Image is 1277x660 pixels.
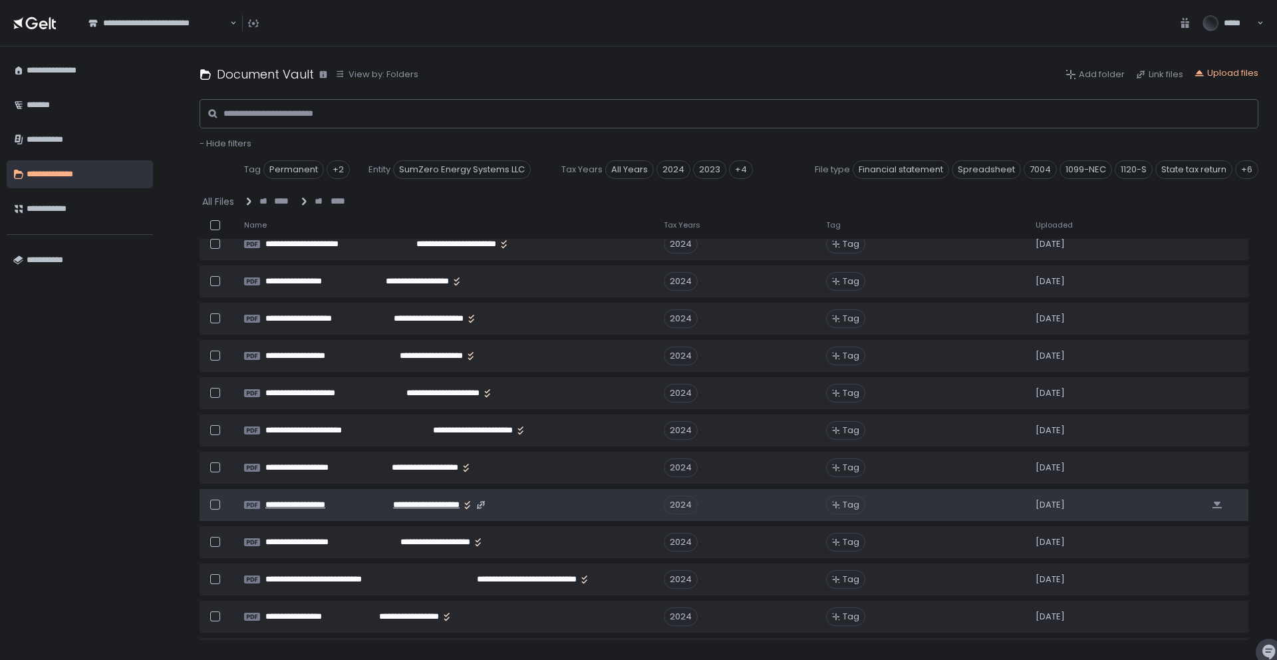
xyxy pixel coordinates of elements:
span: Permanent [263,160,324,179]
div: 2024 [664,272,698,291]
span: Entity [368,164,390,176]
span: [DATE] [1036,350,1065,362]
span: [DATE] [1036,238,1065,250]
span: Tag [843,499,859,511]
span: File type [815,164,850,176]
div: 2024 [664,421,698,440]
span: [DATE] [1036,275,1065,287]
span: 1099-NEC [1060,160,1112,179]
div: 2024 [664,607,698,626]
div: +6 [1235,160,1258,179]
span: Name [244,220,267,230]
span: SumZero Energy Systems LLC [393,160,531,179]
span: Financial statement [853,160,949,179]
div: All Files [202,195,234,208]
span: All Years [605,160,654,179]
span: Tax Years [664,220,700,230]
span: Uploaded [1036,220,1073,230]
span: [DATE] [1036,611,1065,623]
span: Tax Years [561,164,603,176]
span: 7004 [1024,160,1057,179]
span: Tag [843,387,859,399]
span: Tag [843,462,859,474]
button: Link files [1135,69,1183,81]
div: 2024 [664,347,698,365]
span: [DATE] [1036,387,1065,399]
div: 2024 [664,235,698,253]
span: Tag [843,350,859,362]
span: Tag [843,574,859,585]
span: Tag [843,536,859,548]
div: 2024 [664,458,698,477]
div: 2024 [664,496,698,514]
span: [DATE] [1036,462,1065,474]
span: Tag [843,424,859,436]
button: Upload files [1194,67,1258,79]
div: 2024 [664,309,698,328]
span: Tag [843,275,859,287]
div: +4 [729,160,753,179]
div: 2024 [664,384,698,403]
span: [DATE] [1036,499,1065,511]
button: - Hide filters [200,138,251,150]
span: Tag [843,313,859,325]
span: 1120-S [1115,160,1153,179]
div: Search for option [80,9,237,37]
span: - Hide filters [200,137,251,150]
div: +2 [327,160,350,179]
span: 2023 [693,160,726,179]
span: [DATE] [1036,424,1065,436]
span: [DATE] [1036,536,1065,548]
span: [DATE] [1036,313,1065,325]
div: 2024 [664,570,698,589]
span: Tag [843,611,859,623]
span: [DATE] [1036,574,1065,585]
span: Tag [826,220,841,230]
span: Spreadsheet [952,160,1021,179]
button: Add folder [1065,69,1125,81]
button: All Files [202,195,237,208]
span: Tag [244,164,261,176]
h1: Document Vault [217,65,314,83]
span: Tag [843,238,859,250]
button: View by: Folders [335,69,418,81]
div: 2024 [664,533,698,552]
span: State tax return [1155,160,1232,179]
input: Search for option [228,17,229,30]
span: 2024 [656,160,690,179]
